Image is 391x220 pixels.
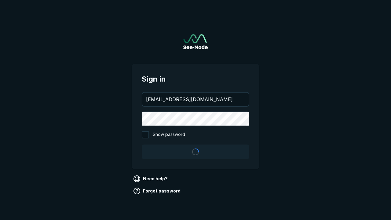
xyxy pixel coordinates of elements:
img: See-Mode Logo [183,34,208,49]
span: Sign in [142,74,249,85]
span: Show password [153,131,185,138]
a: Need help? [132,174,170,184]
a: Go to sign in [183,34,208,49]
input: your@email.com [142,93,249,106]
a: Forgot password [132,186,183,196]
